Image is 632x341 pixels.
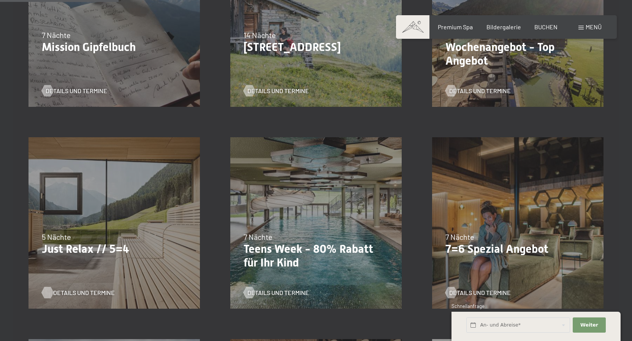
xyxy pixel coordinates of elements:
span: 7 Nächte [445,232,474,241]
a: Details und Termine [42,289,107,297]
span: 7 Nächte [42,30,71,40]
p: Just Relax // 5=4 [42,242,187,256]
a: Details und Termine [445,87,511,95]
a: Bildergalerie [486,23,521,30]
a: Premium Spa [438,23,473,30]
span: Details und Termine [449,87,511,95]
span: Details und Termine [247,289,309,297]
a: Details und Termine [244,87,309,95]
span: Details und Termine [53,289,115,297]
a: Details und Termine [445,289,511,297]
span: 14 Nächte [244,30,276,40]
span: Details und Termine [449,289,511,297]
span: 7 Nächte [244,232,272,241]
span: Menü [586,23,602,30]
button: Weiter [573,317,605,333]
p: Teens Week - 80% Rabatt für Ihr Kind [244,242,388,270]
span: Details und Termine [247,87,309,95]
span: 5 Nächte [42,232,71,241]
a: Details und Termine [42,87,107,95]
p: Wochenangebot - Top Angebot [445,40,590,68]
p: Mission Gipfelbuch [42,40,187,54]
p: [STREET_ADDRESS] [244,40,388,54]
p: 7=6 Spezial Angebot [445,242,590,256]
span: Weiter [580,322,598,328]
span: 7 Nächte [445,30,474,40]
span: Details und Termine [46,87,107,95]
a: BUCHEN [534,23,558,30]
span: Schnellanfrage [451,303,485,309]
a: Details und Termine [244,289,309,297]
